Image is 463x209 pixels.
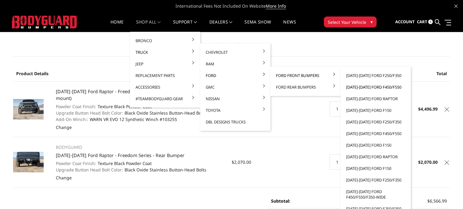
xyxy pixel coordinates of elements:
[343,186,408,203] a: [DATE]-[DATE] Ford F450/F550/F350-wide
[343,116,408,128] a: [DATE]-[DATE] Ford F250/F350
[132,35,198,46] a: Bronco
[324,16,377,28] button: Select Your Vehicle
[203,93,268,105] a: Nissan
[266,3,286,9] a: More Info
[203,105,268,116] a: Toyota
[136,20,161,32] a: shop all
[271,198,290,204] strong: Subtotal:
[13,99,44,119] img: 2021-2025 Ford Raptor - Freedom Series - Baja Front Bumper (winch mount)
[418,159,438,165] strong: $2,070.00
[132,58,198,70] a: Jeep
[343,174,408,186] a: [DATE]-[DATE] Ford F250/F350
[203,81,268,93] a: GMC
[232,159,251,165] span: $2,070.00
[343,151,408,163] a: [DATE]-[DATE] Ford Raptor
[56,110,123,116] dt: Upgrade Button Head Bolt Color:
[343,93,408,105] a: [DATE]-[DATE] Ford Raptor
[377,66,450,82] th: Total
[417,14,433,30] a: Cart 5
[56,167,225,173] dd: Black Oxide Stainless Button-Head Bolts
[12,16,78,28] img: BODYGUARD BUMPERS
[56,124,72,130] a: Change
[209,20,233,32] a: Dealers
[13,41,450,57] h1: Your Cart (2 items)
[395,19,415,24] span: Account
[395,14,415,30] a: Account
[132,70,198,81] a: Replacement Parts
[273,70,338,81] a: Ford Front Bumpers
[428,20,433,24] span: 5
[13,66,232,82] th: Product Details
[56,103,96,110] dt: Powder Coat Finish:
[427,198,447,204] span: $6,566.99
[343,128,408,139] a: [DATE]-[DATE] Ford F450/F550
[343,81,408,93] a: [DATE]-[DATE] Ford F450/F550
[343,163,408,174] a: [DATE]-[DATE] Ford F150
[56,160,96,167] dt: Powder Coat Finish:
[418,106,438,112] strong: $4,496.99
[132,93,198,105] a: #TeamBodyguard Gear
[203,116,268,128] a: DBL Designs Trucks
[273,81,338,93] a: Ford Rear Bumpers
[56,116,88,123] dt: Add-On Winch::
[417,19,427,24] span: Cart
[56,175,72,181] a: Change
[56,116,225,123] dd: WARN VR EVO 12 Synthetic Winch #103255
[203,46,268,58] a: Chevrolet
[56,110,225,116] dd: Black Oxide Stainless Button-Head Bolts
[343,105,408,116] a: [DATE]-[DATE] Ford F150
[132,46,198,58] a: Truck
[173,20,197,32] a: Support
[56,88,213,101] a: [DATE]-[DATE] Ford Raptor - Freedom Series - Baja Front Bumper (winch mount)
[110,20,124,32] a: Home
[343,139,408,151] a: [DATE]-[DATE] Ford F150
[13,152,44,172] img: 2021-2025 Ford Raptor - Freedom Series - Rear Bumper
[432,180,463,209] iframe: Chat Widget
[56,152,184,158] a: [DATE]-[DATE] Ford Raptor - Freedom Series - Rear Bumper
[56,144,225,151] p: BODYGUARD
[343,70,408,81] a: [DATE]-[DATE] Ford F250/F350
[244,20,271,32] a: SEMA Show
[283,20,296,32] a: News
[56,160,225,167] dd: Texture Black Powder Coat
[56,167,123,173] dt: Upgrade Button Head Bolt Color:
[132,81,198,93] a: Accessories
[371,19,373,25] span: ▾
[328,19,366,25] span: Select Your Vehicle
[203,58,268,70] a: Ram
[304,66,377,82] th: Quantity
[203,70,268,81] a: Ford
